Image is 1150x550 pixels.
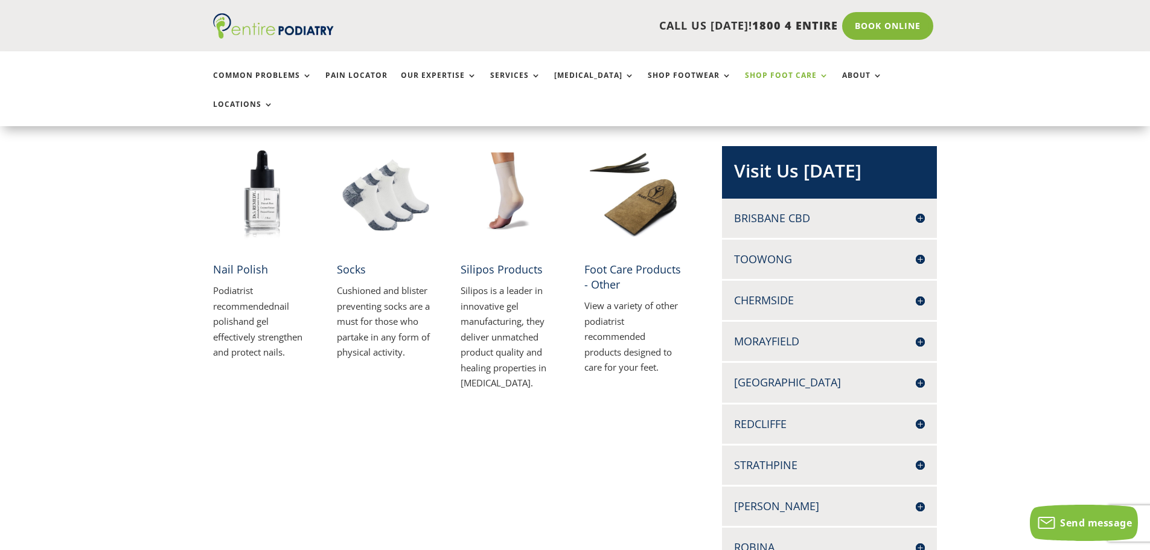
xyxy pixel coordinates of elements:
[337,283,435,360] p: Cushioned and blister preventing socks are a must for those who partake in any form of physical a...
[213,262,268,277] a: Nail Polish
[734,334,925,349] h4: Morayfield
[752,18,838,33] span: 1800 4 ENTIRE
[213,100,273,126] a: Locations
[461,283,558,391] p: Silipos is a leader in innovative gel manufacturing, they deliver unmatched product quality and h...
[734,158,925,190] h2: Visit Us [DATE]
[745,71,829,97] a: Shop Foot Care
[842,12,933,40] a: Book Online
[490,71,541,97] a: Services
[213,283,311,360] p: Podiatrist recommended and gel effectively strengthen and protect nails.
[213,29,334,41] a: Entire Podiatry
[734,252,925,267] h4: Toowong
[401,71,477,97] a: Our Expertise
[1030,505,1138,541] button: Send message
[461,262,543,277] a: Silipos Products
[842,71,883,97] a: About
[584,262,681,292] a: Foot Care Products - Other
[461,146,558,244] img: latex heel protector
[337,146,435,244] img: thorlo running socks
[734,211,925,226] h4: Brisbane CBD
[1060,516,1132,529] span: Send message
[734,375,925,390] h4: [GEOGRAPHIC_DATA]
[734,458,925,473] h4: Strathpine
[734,293,925,308] h4: Chermside
[648,71,732,97] a: Shop Footwear
[337,262,366,277] a: Socks
[325,71,388,97] a: Pain Locator
[213,13,334,39] img: logo (1)
[380,18,838,34] p: CALL US [DATE]!
[734,499,925,514] h4: [PERSON_NAME]
[734,417,925,432] h4: Redcliffe
[584,146,682,244] img: heel lift
[213,71,312,97] a: Common Problems
[554,71,634,97] a: [MEDICAL_DATA]
[584,298,682,376] p: View a variety of other podiatrist recommended products designed to care for your feet.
